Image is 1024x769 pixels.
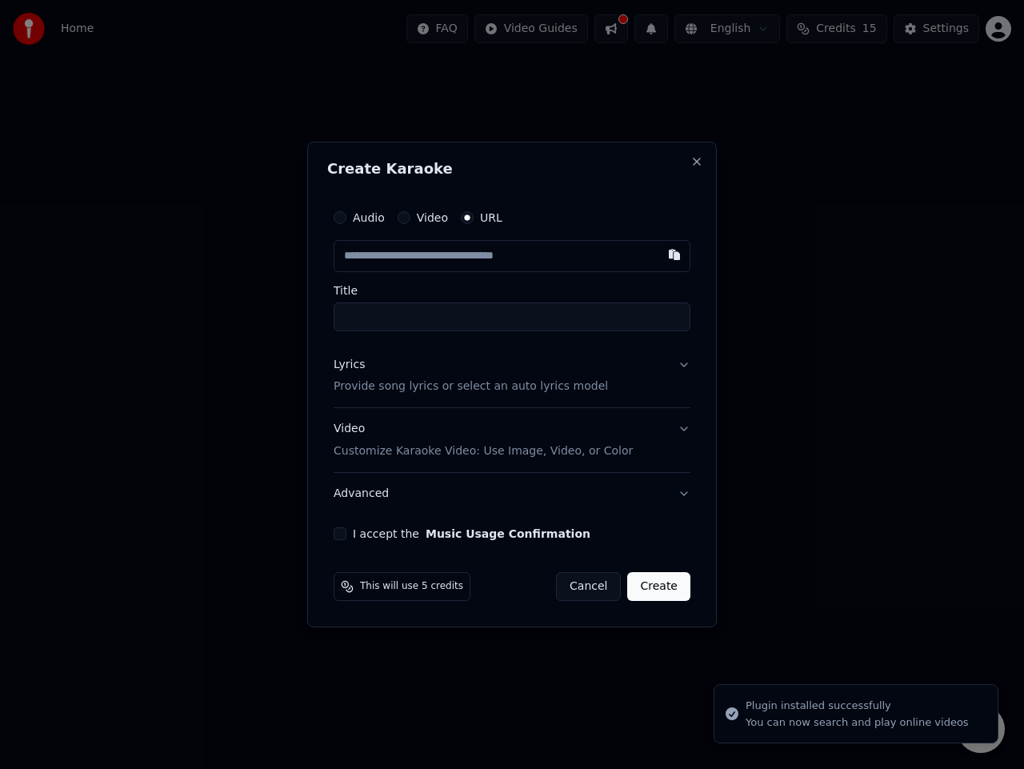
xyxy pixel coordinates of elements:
label: Audio [353,212,385,223]
button: LyricsProvide song lyrics or select an auto lyrics model [334,344,690,408]
h2: Create Karaoke [327,162,697,176]
button: Cancel [556,572,621,601]
p: Provide song lyrics or select an auto lyrics model [334,379,608,395]
button: Advanced [334,473,690,515]
div: Lyrics [334,357,365,373]
span: This will use 5 credits [360,580,463,593]
button: VideoCustomize Karaoke Video: Use Image, Video, or Color [334,409,690,473]
button: Create [627,572,690,601]
button: I accept the [426,528,590,539]
label: Title [334,285,690,296]
p: Customize Karaoke Video: Use Image, Video, or Color [334,443,633,459]
label: Video [417,212,448,223]
label: URL [480,212,502,223]
div: Video [334,422,633,460]
label: I accept the [353,528,590,539]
